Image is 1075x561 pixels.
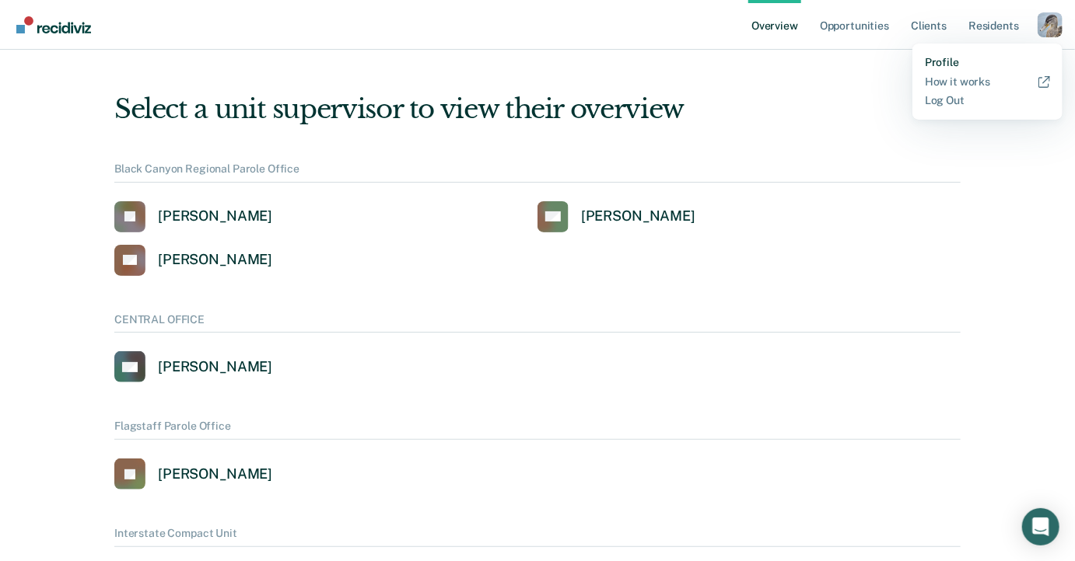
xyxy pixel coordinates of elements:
[158,358,272,376] div: [PERSON_NAME]
[16,16,91,33] img: Recidiviz
[114,351,272,382] a: [PERSON_NAME]
[925,75,1050,89] a: How it works
[158,465,272,483] div: [PERSON_NAME]
[114,420,961,440] div: Flagstaff Parole Office
[925,56,1050,69] a: Profile
[925,94,1050,107] a: Log Out
[581,207,695,225] div: [PERSON_NAME]
[114,458,272,490] a: [PERSON_NAME]
[158,207,272,225] div: [PERSON_NAME]
[114,245,272,276] a: [PERSON_NAME]
[158,251,272,269] div: [PERSON_NAME]
[114,93,961,125] div: Select a unit supervisor to view their overview
[1038,12,1063,37] button: Profile dropdown button
[114,527,961,547] div: Interstate Compact Unit
[114,313,961,333] div: CENTRAL OFFICE
[114,162,961,183] div: Black Canyon Regional Parole Office
[1022,508,1059,545] div: Open Intercom Messenger
[114,201,272,232] a: [PERSON_NAME]
[537,201,695,232] a: [PERSON_NAME]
